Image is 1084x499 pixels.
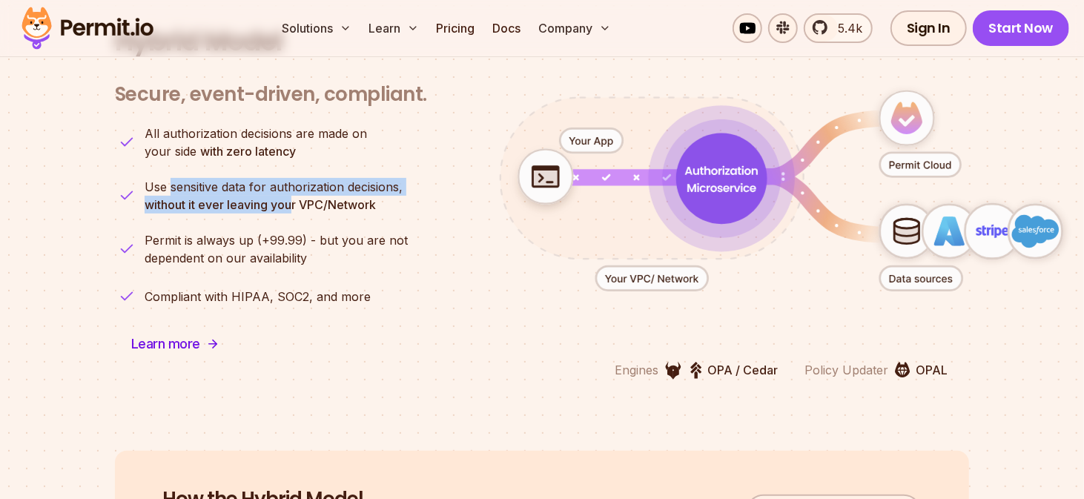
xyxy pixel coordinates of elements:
[277,13,357,43] button: Solutions
[145,231,408,249] span: Permit is always up (+99.99) - but you are not
[15,3,160,53] img: Permit logo
[145,231,408,267] p: dependent on our availability
[145,288,371,305] p: Compliant with HIPAA, SOC2, and more
[115,326,236,362] a: Learn more
[805,361,889,379] p: Policy Updater
[131,334,200,354] span: Learn more
[431,13,481,43] a: Pricing
[115,82,427,107] h3: Secure, event-driven, compliant.
[916,361,948,379] p: OPAL
[533,13,617,43] button: Company
[829,19,862,37] span: 5.4k
[804,13,873,43] a: 5.4k
[145,125,367,160] p: your side
[145,125,367,142] span: All authorization decisions are made on
[200,144,296,159] strong: with zero latency
[145,178,403,196] span: Use sensitive data for authorization decisions,
[890,10,967,46] a: Sign In
[973,10,1070,46] a: Start Now
[615,361,659,379] p: Engines
[487,13,527,43] a: Docs
[363,13,425,43] button: Learn
[708,361,779,379] p: OPA / Cedar
[145,197,376,212] strong: without it ever leaving your VPC/Network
